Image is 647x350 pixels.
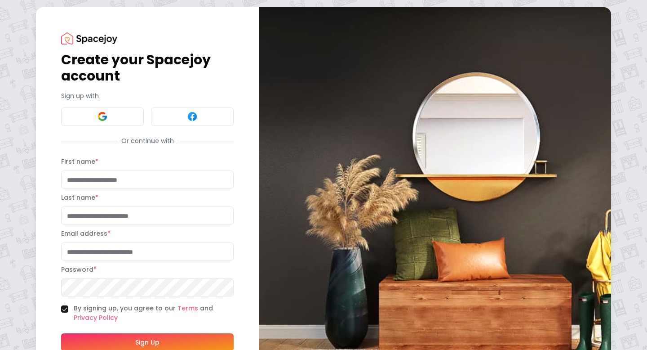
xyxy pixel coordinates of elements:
[74,304,234,323] label: By signing up, you agree to our and
[177,304,198,313] a: Terms
[187,111,198,122] img: Facebook signin
[61,265,97,274] label: Password
[61,91,234,100] p: Sign up with
[97,111,108,122] img: Google signin
[61,229,111,238] label: Email address
[61,157,98,166] label: First name
[61,193,98,202] label: Last name
[74,313,118,322] a: Privacy Policy
[61,32,117,45] img: Spacejoy Logo
[118,136,177,145] span: Or continue with
[61,52,234,84] h1: Create your Spacejoy account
